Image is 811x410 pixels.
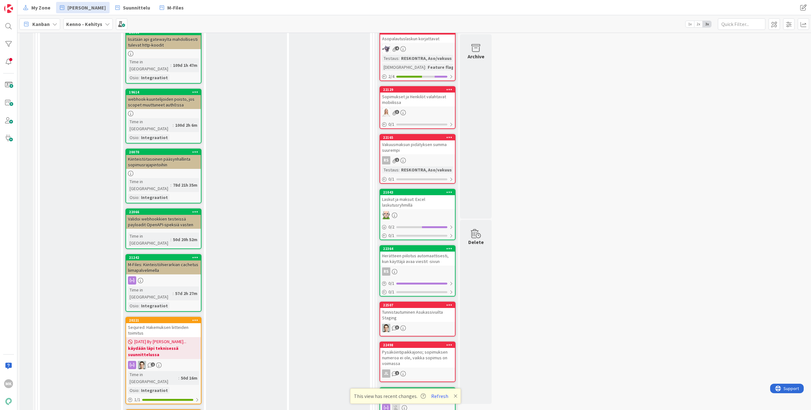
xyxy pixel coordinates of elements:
[380,342,456,382] a: 22498Pysäköintipaikkajono; sopimuksen numeroa ei ole, vaikka sopimus on voimassaJL
[380,342,455,368] div: 22498Pysäköintipaikkajono; sopimuksen numeroa ei ole, vaikka sopimus on voimassa
[126,155,201,169] div: Kiinteistötasoinen pääsynhallinta sopimusrajapintoihin
[139,194,169,201] div: Integraatiot
[380,120,455,128] div: 0/1
[388,289,394,295] span: 0 / 1
[468,53,484,60] div: Archive
[382,108,390,117] img: SL
[123,4,150,11] span: Suunnittelu
[125,149,201,203] a: 20070Kiinteistötasoinen pääsynhallinta sopimusrajapintoihinTime in [GEOGRAPHIC_DATA]:78d 21h 35mO...
[380,156,455,164] div: RS
[380,245,456,297] a: 22364Herätteen piilotus automaattisesti, kun käyttäjä avaa viestit -sivunRS0/10/1
[126,89,201,95] div: 19614
[426,64,456,71] div: Feature flag
[134,338,186,345] span: [DATE] By [PERSON_NAME]...
[380,246,455,266] div: 22364Herätteen piilotus automaattisesti, kun käyttäjä avaa viestit -sivun
[380,324,455,332] div: TT
[380,108,455,117] div: SL
[380,73,455,80] div: 2/4
[67,4,106,11] span: [PERSON_NAME]
[380,211,455,219] div: AN
[425,64,426,71] span: :
[128,134,138,141] div: Osio
[399,55,453,62] div: RESKONTRA, Aso/vakuus
[126,149,201,155] div: 20070
[126,215,201,229] div: Validoi webhookkien testeissä payloadit OpenAPI-speksiä vasten
[139,387,169,394] div: Integraatiot
[138,134,139,141] span: :
[128,302,138,309] div: Osio
[138,74,139,81] span: :
[125,29,201,84] a: 20906lisätään api gatewaylta mahdollisesti tulevat http-kooditTime in [GEOGRAPHIC_DATA]:109d 1h 4...
[128,194,138,201] div: Osio
[126,361,201,369] div: TT
[388,121,394,128] span: 0 / 1
[382,156,390,164] div: RS
[380,134,456,184] a: 22165Vakuusmaksun pidätyksen summa suurempiRSTestaus:RESKONTRA, Aso/vakuus0/1
[382,55,399,62] div: Testaus
[380,29,455,43] div: 20835Asopalautuslaskun korjattavat
[31,4,50,11] span: My Zone
[383,303,455,307] div: 22507
[380,189,455,195] div: 21043
[383,343,455,347] div: 22498
[4,4,13,13] img: Visit kanbanzone.com
[380,246,455,252] div: 22364
[380,189,455,209] div: 21043Laskut ja maksut: Excel laskutusryhmillä
[125,254,201,312] a: 21242M-Files: Kiinteistöhierarkian cachetus liimapalvelimellaTime in [GEOGRAPHIC_DATA]:57d 2h 27m...
[126,323,201,337] div: Sequred: Hakemuksen liitteiden toimitus
[383,190,455,195] div: 21043
[380,279,455,287] div: 0/1
[382,267,390,276] div: RS
[399,166,453,173] div: RESKONTRA, Aso/vakuus
[32,20,50,28] span: Kanban
[126,209,201,229] div: 22066Validoi webhookkien testeissä payloadit OpenAPI-speksiä vasten
[170,182,171,189] span: :
[128,58,170,72] div: Time in [GEOGRAPHIC_DATA]
[382,211,390,219] img: AN
[380,302,455,322] div: 22507Tunnistautuminen Asukassivuilta Staging
[138,361,146,369] img: TT
[126,255,201,274] div: 21242M-Files: Kiinteistöhierarkian cachetus liimapalvelimella
[129,90,201,94] div: 19614
[388,176,394,183] span: 0 / 1
[380,232,455,240] div: 0/1
[380,35,455,43] div: Asopalautuslaskun korjattavat
[382,166,399,173] div: Testaus
[380,388,455,394] div: 19335
[128,387,138,394] div: Osio
[13,1,29,9] span: Support
[129,210,201,214] div: 22066
[380,28,456,81] a: 20835Asopalautuslaskun korjattavatLMTestaus:RESKONTRA, Aso/vakuus[DEMOGRAPHIC_DATA]:Feature flag2/4
[380,302,456,336] a: 22507Tunnistautuminen Asukassivuilta StagingTT
[382,369,390,378] div: JL
[380,288,455,296] div: 0/1
[171,62,199,69] div: 109d 1h 47m
[126,260,201,274] div: M-Files: Kiinteistöhierarkian cachetus liimapalvelimella
[718,18,765,30] input: Quick Filter...
[66,21,102,27] b: Kenno - Kehitys
[380,302,455,308] div: 22507
[380,93,455,106] div: Sopimukset ja Henkilöt valahtavat mobiilissa
[170,62,171,69] span: :
[4,397,13,406] img: avatar
[382,45,390,53] img: LM
[170,236,171,243] span: :
[128,74,138,81] div: Osio
[128,118,173,132] div: Time in [GEOGRAPHIC_DATA]
[138,194,139,201] span: :
[125,208,201,249] a: 22066Validoi webhookkien testeissä payloadit OpenAPI-speksiä vastenTime in [GEOGRAPHIC_DATA]:50d ...
[128,178,170,192] div: Time in [GEOGRAPHIC_DATA]
[112,2,154,13] a: Suunnittelu
[468,238,484,246] div: Delete
[380,223,455,231] div: 0/2
[171,236,199,243] div: 50d 20h 52m
[380,369,455,378] div: JL
[126,317,201,337] div: 20221Sequred: Hakemuksen liitteiden toimitus
[380,87,455,106] div: 22129Sopimukset ja Henkilöt valahtavat mobiilissa
[151,362,155,367] span: 2
[126,209,201,215] div: 22066
[380,267,455,276] div: RS
[380,86,456,129] a: 22129Sopimukset ja Henkilöt valahtavat mobiilissaSL0/1
[399,55,399,62] span: :
[128,286,173,300] div: Time in [GEOGRAPHIC_DATA]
